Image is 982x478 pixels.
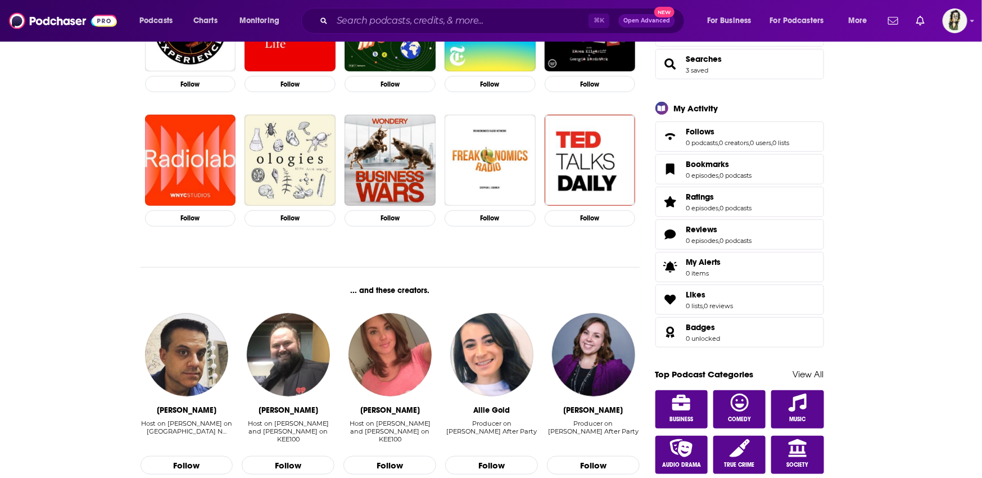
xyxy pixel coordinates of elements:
[259,405,318,415] div: Dave Roberts
[242,420,334,444] div: Host on Dave and Jenn on KEE100
[547,420,640,435] div: Producer on [PERSON_NAME] After Party
[349,313,432,396] img: Jenn Seay
[771,390,824,429] a: Music
[703,302,704,310] span: ,
[659,194,682,210] a: Ratings
[655,154,824,184] span: Bookmarks
[242,420,334,443] div: Host on [PERSON_NAME] and [PERSON_NAME] on KEE100
[771,436,824,474] a: Society
[659,227,682,242] a: Reviews
[343,420,436,443] div: Host on [PERSON_NAME] and [PERSON_NAME] on KEE100
[186,12,224,30] a: Charts
[659,324,682,340] a: Badges
[686,172,719,179] a: 0 episodes
[669,416,693,423] span: Business
[686,322,721,332] a: Badges
[686,290,734,300] a: Likes
[545,115,636,206] img: TED Talks Daily
[245,115,336,206] img: Ologies with Alie Ward
[132,12,187,30] button: open menu
[719,172,720,179] span: ,
[686,159,752,169] a: Bookmarks
[686,127,715,137] span: Follows
[719,139,749,147] a: 0 creators
[659,292,682,308] a: Likes
[686,159,730,169] span: Bookmarks
[686,127,790,137] a: Follows
[239,13,279,29] span: Monitoring
[360,405,420,415] div: Jenn Seay
[763,12,840,30] button: open menu
[750,139,772,147] a: 0 users
[242,456,334,475] button: Follow
[655,187,824,217] span: Ratings
[720,204,752,212] a: 0 podcasts
[686,257,721,267] span: My Alerts
[232,12,294,30] button: open menu
[772,139,773,147] span: ,
[713,390,766,429] a: Comedy
[686,66,709,74] a: 3 saved
[343,456,436,475] button: Follow
[547,456,640,475] button: Follow
[547,420,640,444] div: Producer on Elvis Duran's After Party
[707,13,752,29] span: For Business
[312,8,695,34] div: Search podcasts, credits, & more...
[618,14,675,28] button: Open AdvancedNew
[445,210,536,227] button: Follow
[545,76,636,92] button: Follow
[686,204,719,212] a: 0 episodes
[662,462,701,468] span: Audio Drama
[145,115,236,206] img: Radiolab
[943,8,967,33] span: Logged in as poppyhat
[912,11,929,30] a: Show notifications dropdown
[589,13,609,28] span: ⌘ K
[659,259,682,275] span: My Alerts
[655,252,824,282] a: My Alerts
[840,12,881,30] button: open menu
[445,420,538,435] div: Producer on [PERSON_NAME] After Party
[704,302,734,310] a: 0 reviews
[145,210,236,227] button: Follow
[332,12,589,30] input: Search podcasts, credits, & more...
[552,313,635,396] img: Deanna Moore
[655,219,824,250] span: Reviews
[445,115,536,206] img: Freakonomics Radio
[725,462,755,468] span: True Crime
[450,313,533,396] img: Allie Gold
[674,103,718,114] div: My Activity
[157,405,216,415] div: Jon Justice
[659,56,682,72] a: Searches
[686,269,721,277] span: 0 items
[686,54,722,64] a: Searches
[654,7,675,17] span: New
[686,302,703,310] a: 0 lists
[884,11,903,30] a: Show notifications dropdown
[728,416,751,423] span: Comedy
[145,313,228,396] img: Jon Justice
[141,420,233,435] div: Host on [PERSON_NAME] on [GEOGRAPHIC_DATA] N…
[139,13,173,29] span: Podcasts
[245,210,336,227] button: Follow
[749,139,750,147] span: ,
[719,204,720,212] span: ,
[445,456,538,475] button: Follow
[141,286,640,295] div: ... and these creators.
[345,115,436,206] img: Business Wars
[245,76,336,92] button: Follow
[686,290,706,300] span: Likes
[343,420,436,444] div: Host on Dave and Jenn on KEE100
[9,10,117,31] img: Podchaser - Follow, Share and Rate Podcasts
[943,8,967,33] img: User Profile
[686,224,718,235] span: Reviews
[686,322,716,332] span: Badges
[789,416,805,423] span: Music
[720,237,752,245] a: 0 podcasts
